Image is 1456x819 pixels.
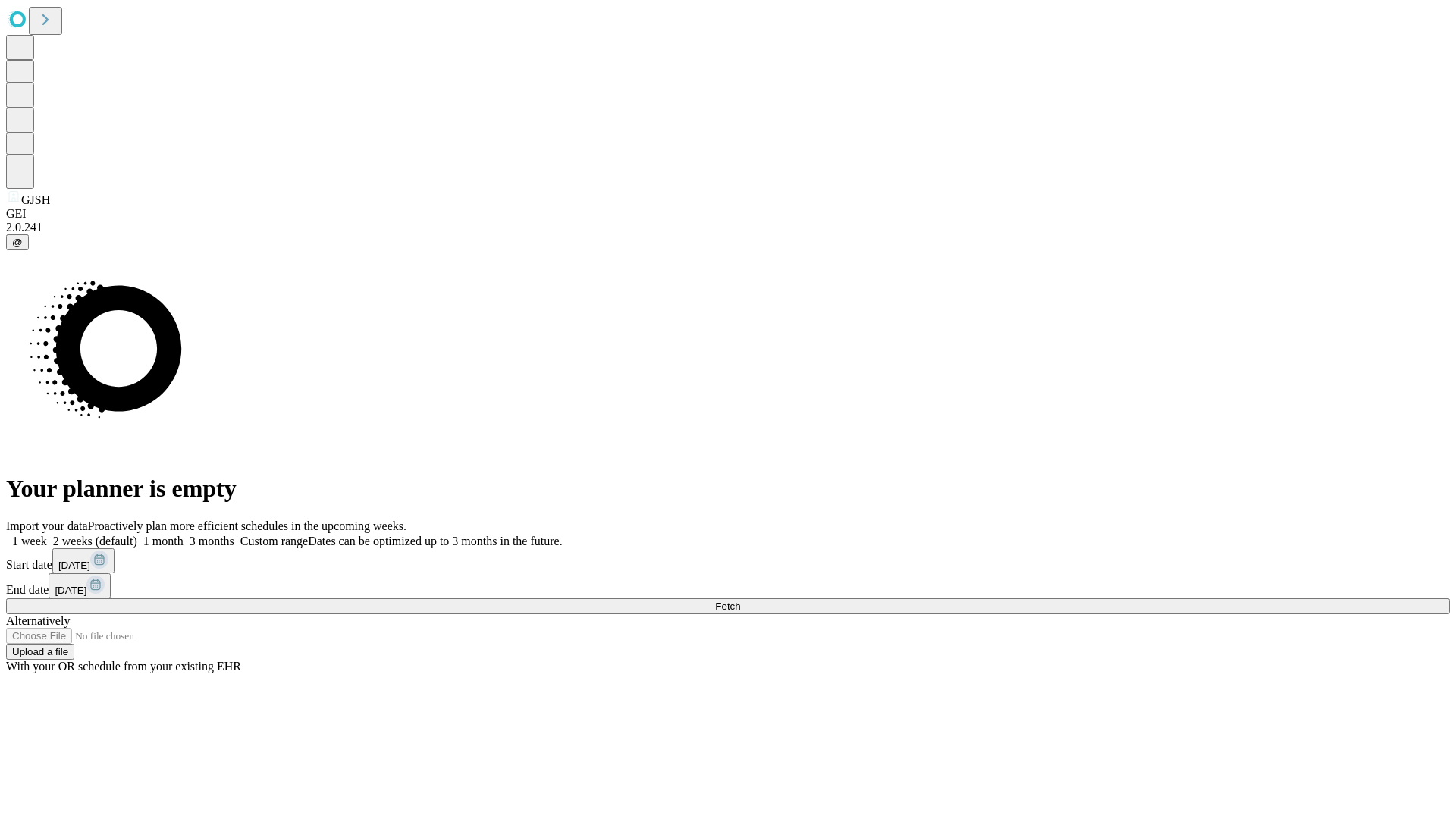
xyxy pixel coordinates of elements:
span: 1 month [143,535,184,548]
button: [DATE] [49,573,111,598]
div: Start date [6,548,1450,573]
div: End date [6,573,1450,598]
div: GEI [6,207,1450,221]
button: Upload a file [6,644,74,660]
button: @ [6,234,29,250]
span: [DATE] [58,560,90,571]
button: Fetch [6,598,1450,614]
span: [DATE] [55,585,86,596]
span: Dates can be optimized up to 3 months in the future. [308,535,562,548]
span: Fetch [715,601,740,612]
span: Import your data [6,519,88,532]
button: [DATE] [52,548,115,573]
span: GJSH [21,193,50,206]
span: With your OR schedule from your existing EHR [6,660,241,673]
span: Custom range [240,535,308,548]
span: 2 weeks (default) [53,535,137,548]
div: 2.0.241 [6,221,1450,234]
span: @ [12,237,23,248]
h1: Your planner is empty [6,475,1450,503]
span: 1 week [12,535,47,548]
span: Proactively plan more efficient schedules in the upcoming weeks. [88,519,406,532]
span: 3 months [190,535,234,548]
span: Alternatively [6,614,70,627]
